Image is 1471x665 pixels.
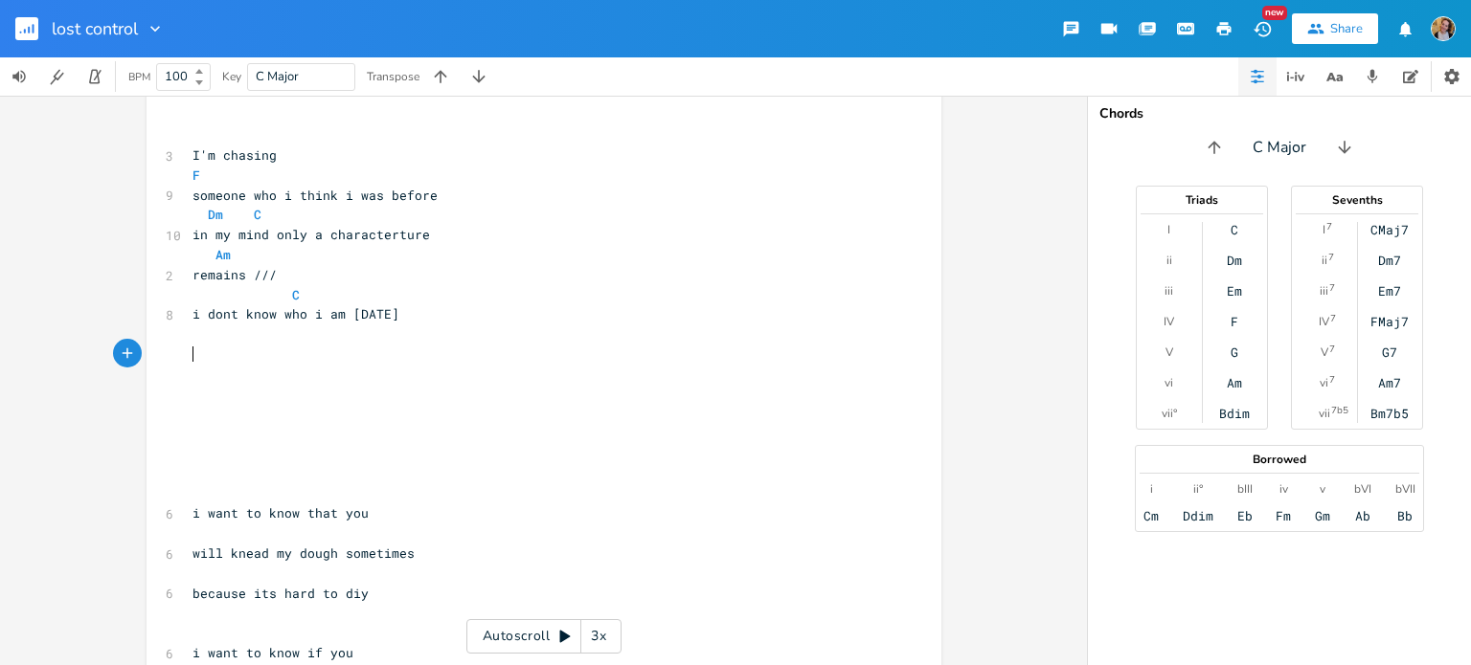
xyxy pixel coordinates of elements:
div: G [1231,344,1238,360]
span: Dm [208,206,223,223]
sup: 7 [1330,311,1336,326]
div: IV [1319,314,1329,329]
div: Borrowed [1136,454,1423,465]
div: FMaj7 [1370,314,1409,329]
span: remains /// [192,266,277,283]
div: i [1150,481,1153,497]
div: ii° [1193,481,1203,497]
div: bVI [1354,481,1371,497]
sup: 7b5 [1331,403,1348,418]
span: because its hard to diy [192,585,369,602]
div: Am7 [1378,375,1401,390]
div: iv [1279,481,1288,497]
div: Em7 [1378,283,1401,299]
span: I'm chasing [192,146,277,164]
div: Dm7 [1378,253,1401,268]
div: G7 [1382,344,1397,360]
div: vii° [1162,406,1177,421]
div: Cm [1143,508,1159,523]
div: Key [222,71,241,82]
div: I [1323,222,1325,237]
div: ii [1322,253,1327,268]
span: will knead my dough sometimes [192,544,415,562]
div: bIII [1237,481,1253,497]
div: Sevenths [1292,194,1422,206]
sup: 7 [1329,280,1335,296]
div: Am [1227,375,1242,390]
div: New [1262,6,1287,20]
div: Triads [1137,194,1267,206]
div: iii [1165,283,1173,299]
div: 3x [581,619,616,654]
div: Ab [1355,508,1370,523]
div: Chords [1099,107,1460,121]
div: vi [1320,375,1328,390]
div: V [1321,344,1328,360]
div: ii [1166,253,1172,268]
span: F [192,166,200,184]
div: Gm [1315,508,1330,523]
div: vii [1319,406,1330,421]
div: vi [1165,375,1173,390]
div: Eb [1237,508,1253,523]
div: Transpose [367,71,419,82]
div: BPM [128,72,150,82]
div: Em [1227,283,1242,299]
div: Bb [1397,508,1413,523]
span: in my mind only a characterture [192,226,430,243]
span: C [292,286,300,303]
span: i want to know if you [192,644,353,661]
div: v [1320,481,1325,497]
div: Share [1330,20,1363,37]
span: lost control [52,20,138,37]
div: Autoscroll [466,619,622,654]
span: C [254,206,261,223]
div: bVII [1395,481,1415,497]
div: Dm [1227,253,1242,268]
sup: 7 [1329,372,1335,388]
div: V [1165,344,1173,360]
div: CMaj7 [1370,222,1409,237]
sup: 7 [1326,219,1332,234]
div: Fm [1276,508,1291,523]
div: Bdim [1219,406,1250,421]
img: Kirsty Knell [1431,16,1456,41]
span: i dont know who i am [DATE] [192,305,399,322]
div: Bm7b5 [1370,406,1409,421]
span: C Major [1253,137,1306,159]
span: i want to know that you [192,504,369,521]
sup: 7 [1328,250,1334,265]
div: Ddim [1183,508,1213,523]
button: Share [1292,13,1378,44]
span: Am [215,246,231,263]
div: iii [1320,283,1328,299]
sup: 7 [1329,342,1335,357]
div: IV [1164,314,1174,329]
div: F [1231,314,1238,329]
div: I [1167,222,1170,237]
span: someone who i think i was before [192,187,438,204]
button: New [1243,11,1281,46]
span: C Major [256,68,299,85]
div: C [1231,222,1238,237]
